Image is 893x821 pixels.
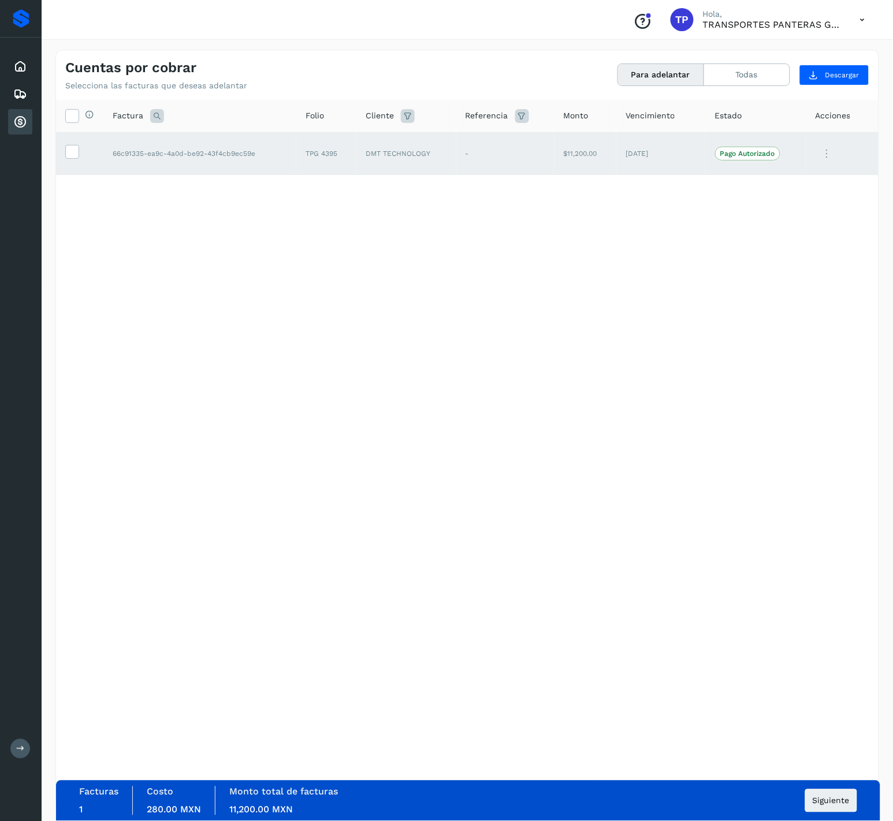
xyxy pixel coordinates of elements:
[65,59,196,76] h4: Cuentas por cobrar
[715,110,742,122] span: Estado
[356,132,456,175] td: DMT TECHNOLOGY
[296,132,356,175] td: TPG 4395
[229,804,293,815] span: 11,200.00 MXN
[825,70,859,80] span: Descargar
[616,132,705,175] td: [DATE]
[8,109,32,135] div: Cuentas por cobrar
[626,110,675,122] span: Vencimiento
[720,150,775,158] p: Pago Autorizado
[147,804,201,815] span: 280.00 MXN
[366,110,394,122] span: Cliente
[79,804,83,815] span: 1
[103,132,296,175] td: 66c91335-ea9c-4a0d-be92-43f4cb9ec59e
[65,81,247,91] p: Selecciona las facturas que deseas adelantar
[229,786,338,797] label: Monto total de facturas
[79,786,118,797] label: Facturas
[799,65,869,85] button: Descargar
[564,110,589,122] span: Monto
[147,786,173,797] label: Costo
[813,797,850,805] span: Siguiente
[8,54,32,79] div: Inicio
[805,789,857,812] button: Siguiente
[555,132,617,175] td: $11,200.00
[703,19,842,30] p: TRANSPORTES PANTERAS GAPO S.A. DE C.V.
[704,64,790,85] button: Todas
[466,110,508,122] span: Referencia
[306,110,324,122] span: Folio
[618,64,704,85] button: Para adelantar
[456,132,555,175] td: -
[8,81,32,107] div: Embarques
[703,9,842,19] p: Hola,
[113,110,143,122] span: Factura
[815,110,850,122] span: Acciones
